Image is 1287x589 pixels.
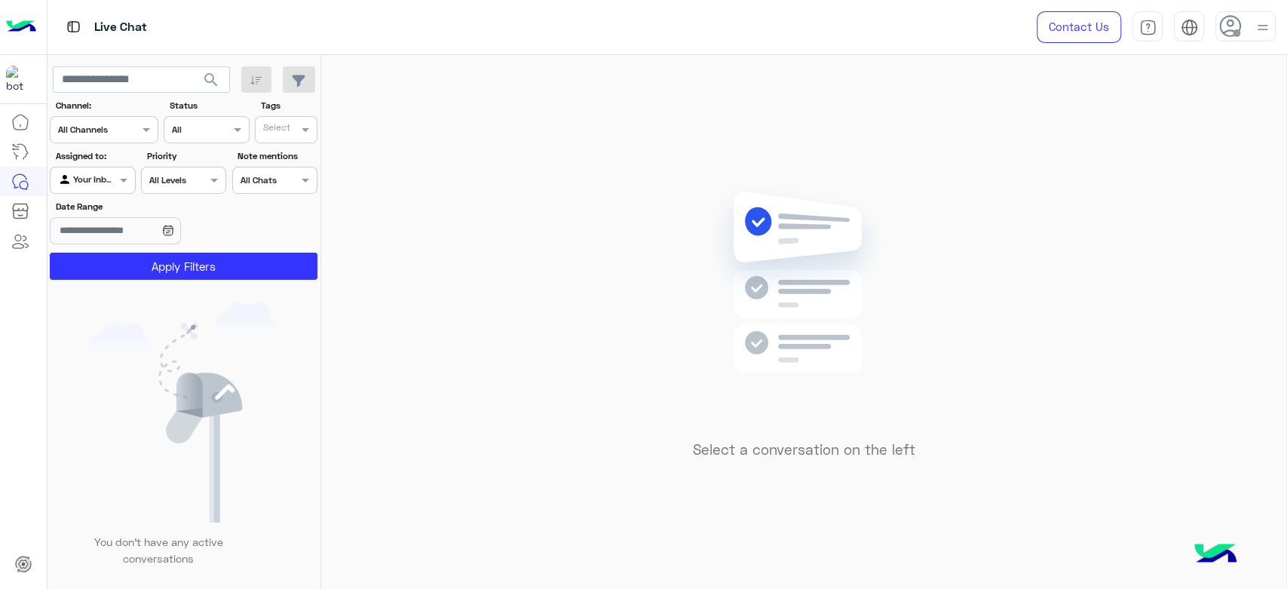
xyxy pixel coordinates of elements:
img: tab [64,17,83,36]
label: Tags [261,99,316,112]
label: Date Range [56,200,225,213]
label: Priority [147,149,225,163]
img: Logo [6,11,36,43]
img: tab [1181,19,1198,36]
div: Select [261,121,290,138]
label: Channel: [56,99,157,112]
img: tab [1139,19,1157,36]
img: no messages [695,179,913,430]
label: Status [170,99,247,112]
label: Note mentions [237,149,315,163]
p: You don’t have any active conversations [82,534,234,566]
button: Apply Filters [50,253,317,280]
button: search [193,66,230,99]
img: 713415422032625 [6,66,33,93]
img: profile [1253,18,1272,37]
img: empty users [89,302,279,523]
h5: Select a conversation on the left [693,441,915,459]
p: Live Chat [94,17,147,38]
img: hulul-logo.png [1189,529,1242,581]
label: Assigned to: [56,149,133,163]
a: Contact Us [1037,11,1121,43]
a: tab [1132,11,1163,43]
span: search [202,71,220,89]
